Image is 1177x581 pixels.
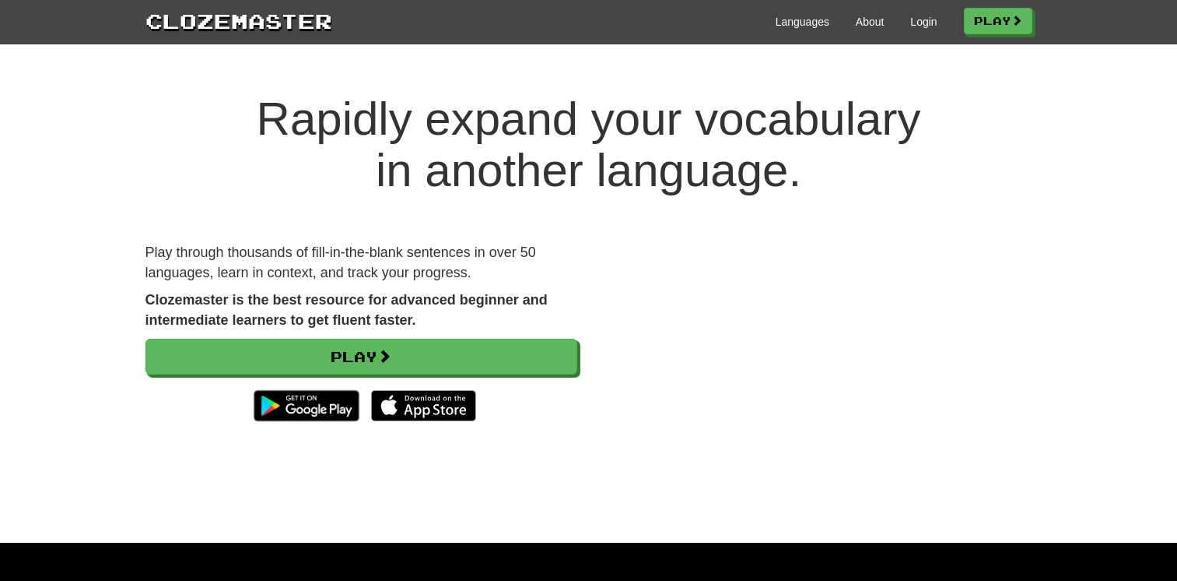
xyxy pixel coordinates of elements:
a: Languages [776,14,829,30]
a: Login [910,14,937,30]
a: Play [145,339,577,375]
a: Clozemaster [145,6,332,35]
a: Play [964,8,1032,34]
img: Get it on Google Play [246,382,366,429]
a: About [856,14,885,30]
p: Play through thousands of fill-in-the-blank sentences in over 50 languages, learn in context, and... [145,243,577,283]
strong: Clozemaster is the best resource for advanced beginner and intermediate learners to get fluent fa... [145,292,548,328]
img: Download_on_the_App_Store_Badge_US-UK_135x40-25178aeef6eb6b83b96f5f2d004eda3bffbb37122de64afbaef7... [371,390,476,421]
